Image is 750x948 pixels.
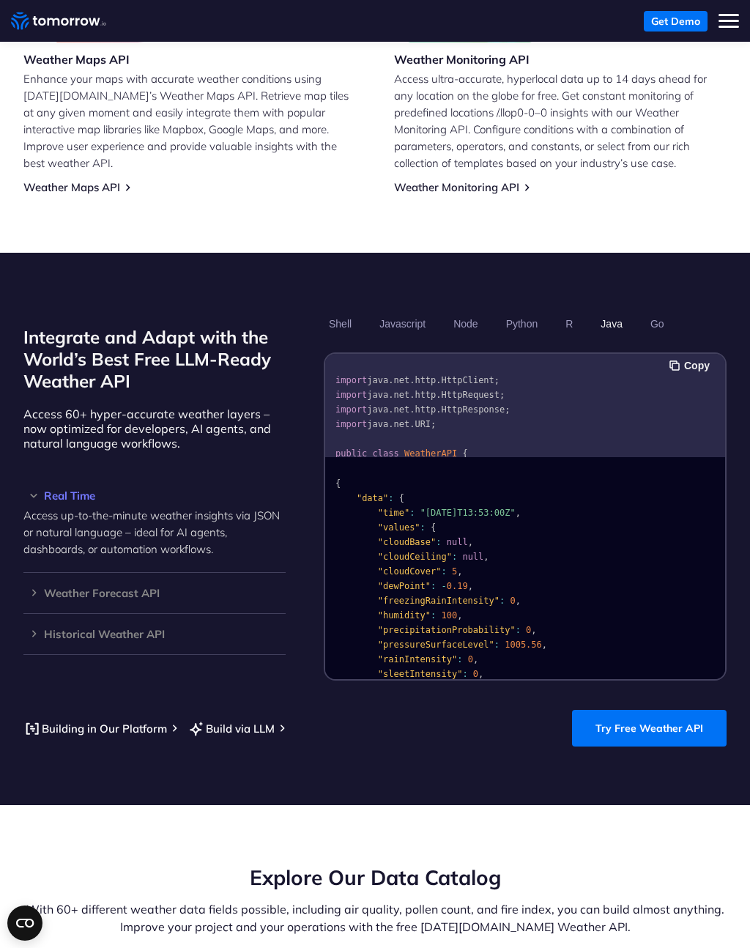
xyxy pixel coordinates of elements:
[457,610,462,621] span: ,
[394,390,410,400] span: net
[457,566,462,577] span: ,
[409,375,415,385] span: .
[367,419,388,429] span: java
[478,669,483,679] span: ,
[431,522,436,533] span: {
[415,390,436,400] span: http
[378,654,457,664] span: "rainIntensity"
[378,537,436,547] span: "cloudBase"
[468,537,473,547] span: ,
[23,326,286,392] h2: Integrate and Adapt with the World’s Best Free LLM-Ready Weather API
[531,625,536,635] span: ,
[719,11,739,32] button: Toggle mobile menu
[501,311,543,336] button: Python
[378,581,431,591] span: "dewPoint"
[462,448,467,459] span: {
[23,507,286,558] p: Access up-to-the-minute weather insights via JSON or natural language – ideal for AI agents, dash...
[448,311,483,336] button: Node
[452,566,457,577] span: 5
[415,404,436,415] span: http
[399,493,404,503] span: {
[394,180,519,194] a: Weather Monitoring API
[394,419,410,429] span: net
[645,311,669,336] button: Go
[420,508,516,518] span: "[DATE]T13:53:00Z"
[494,640,500,650] span: :
[447,537,468,547] span: null
[394,70,727,171] p: Access ultra-accurate, hyperlocal data up to 14 days ahead for any location on the globe for free...
[378,508,409,518] span: "time"
[442,610,458,621] span: 100
[335,390,367,400] span: import
[388,493,393,503] span: :
[473,669,478,679] span: 0
[442,375,494,385] span: HttpClient
[436,375,441,385] span: .
[431,610,436,621] span: :
[378,669,463,679] span: "sleetIntensity"
[23,864,727,892] h2: Explore Our Data Catalog
[526,625,531,635] span: 0
[442,566,447,577] span: :
[462,552,483,562] span: null
[11,10,106,32] a: Home link
[23,629,286,640] h3: Historical Weather API
[23,588,286,599] h3: Weather Forecast API
[505,404,510,415] span: ;
[335,419,367,429] span: import
[516,625,521,635] span: :
[23,490,286,501] h3: Real Time
[373,448,399,459] span: class
[415,375,436,385] span: http
[409,390,415,400] span: .
[542,640,547,650] span: ,
[394,375,410,385] span: net
[335,404,367,415] span: import
[378,610,431,621] span: "humidity"
[494,375,500,385] span: ;
[394,51,535,67] h3: Weather Monitoring API
[431,581,436,591] span: :
[415,419,431,429] span: URI
[23,180,120,194] a: Weather Maps API
[374,311,431,336] button: Javascript
[335,448,367,459] span: public
[462,669,467,679] span: :
[442,390,500,400] span: HttpRequest
[457,654,462,664] span: :
[473,654,478,664] span: ,
[324,311,357,336] button: Shell
[516,508,521,518] span: ,
[595,311,628,336] button: Java
[7,906,42,941] button: Open CMP widget
[23,719,167,738] a: Building in Our Platform
[409,508,415,518] span: :
[436,537,441,547] span: :
[23,51,183,67] h3: Weather Maps API
[442,581,447,591] span: -
[483,552,489,562] span: ,
[560,311,578,336] button: R
[394,404,410,415] span: net
[388,419,393,429] span: .
[572,710,727,747] a: Try Free Weather API
[669,358,714,374] button: Copy
[447,581,468,591] span: 0.19
[510,596,515,606] span: 0
[378,552,452,562] span: "cloudCeiling"
[516,596,521,606] span: ,
[431,419,436,429] span: ;
[378,596,500,606] span: "freezingRainIntensity"
[452,552,457,562] span: :
[23,70,356,171] p: Enhance your maps with accurate weather conditions using [DATE][DOMAIN_NAME]’s Weather Maps API. ...
[644,11,708,32] a: Get Demo
[409,419,415,429] span: .
[505,640,542,650] span: 1005.56
[404,448,457,459] span: WeatherAPI
[378,566,442,577] span: "cloudCover"
[335,375,367,385] span: import
[367,390,388,400] span: java
[357,493,388,503] span: "data"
